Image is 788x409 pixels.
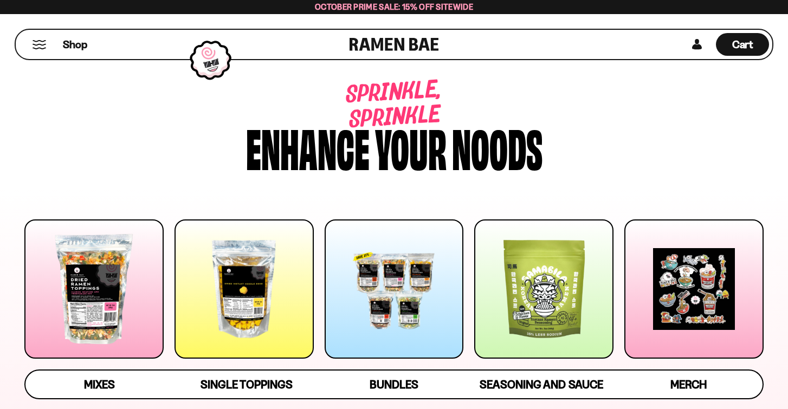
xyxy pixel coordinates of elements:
[32,40,47,49] button: Mobile Menu Trigger
[452,121,542,172] div: noods
[201,378,292,391] span: Single Toppings
[615,371,763,398] a: Merch
[25,371,173,398] a: Mixes
[84,378,115,391] span: Mixes
[315,2,473,12] span: October Prime Sale: 15% off Sitewide
[468,371,615,398] a: Seasoning and Sauce
[375,121,447,172] div: your
[370,378,418,391] span: Bundles
[480,378,603,391] span: Seasoning and Sauce
[320,371,468,398] a: Bundles
[732,38,753,51] span: Cart
[63,37,87,52] span: Shop
[716,30,769,59] div: Cart
[670,378,707,391] span: Merch
[246,121,370,172] div: Enhance
[173,371,320,398] a: Single Toppings
[63,33,87,56] a: Shop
